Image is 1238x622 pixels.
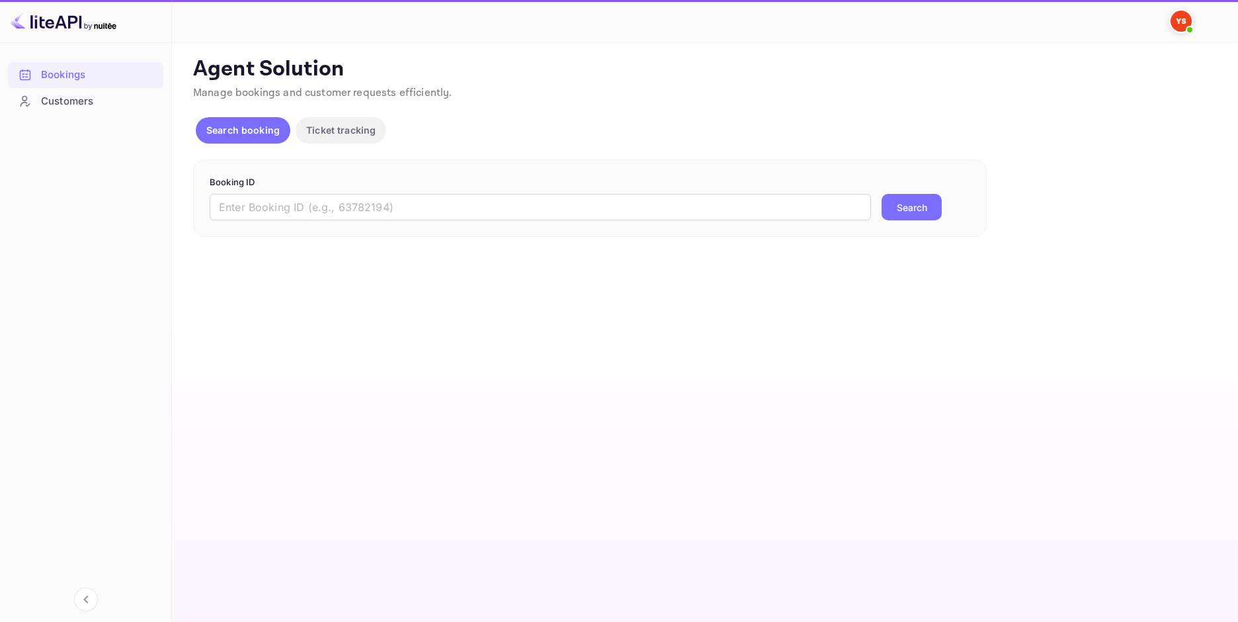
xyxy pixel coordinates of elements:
img: LiteAPI logo [11,11,116,32]
button: Search [882,194,942,220]
p: Booking ID [210,176,970,189]
p: Search booking [206,123,280,137]
div: Customers [41,94,157,109]
a: Bookings [8,62,163,87]
input: Enter Booking ID (e.g., 63782194) [210,194,871,220]
p: Ticket tracking [306,123,376,137]
div: Bookings [8,62,163,88]
img: Yandex Support [1171,11,1192,32]
div: Customers [8,89,163,114]
button: Collapse navigation [74,588,98,611]
div: Bookings [41,67,157,83]
p: Agent Solution [193,56,1214,83]
span: Manage bookings and customer requests efficiently. [193,86,452,100]
a: Customers [8,89,163,113]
